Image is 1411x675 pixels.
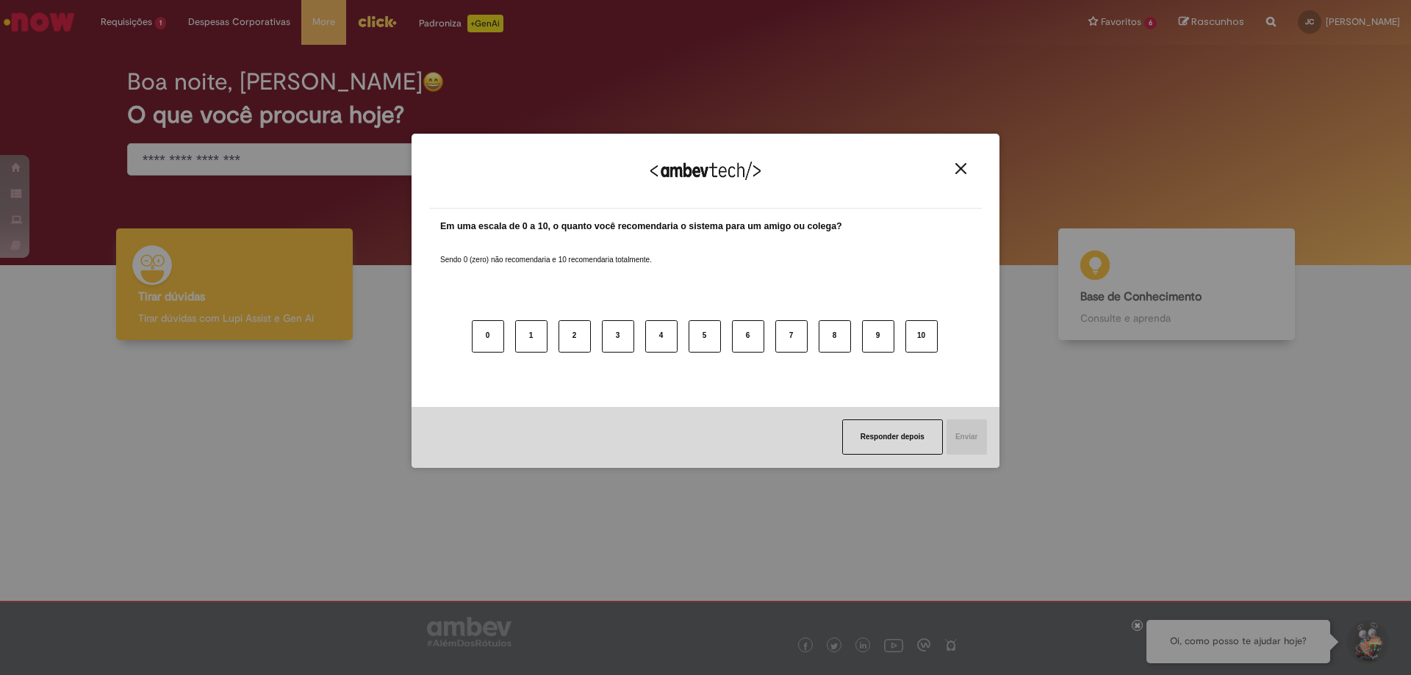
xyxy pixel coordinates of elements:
[905,320,938,353] button: 10
[515,320,547,353] button: 1
[775,320,808,353] button: 7
[645,320,678,353] button: 4
[842,419,943,455] button: Responder depois
[955,163,966,174] img: Close
[689,320,721,353] button: 5
[559,320,591,353] button: 2
[732,320,764,353] button: 6
[602,320,634,353] button: 3
[440,220,842,234] label: Em uma escala de 0 a 10, o quanto você recomendaria o sistema para um amigo ou colega?
[650,162,761,180] img: Logo Ambevtech
[472,320,504,353] button: 0
[440,237,652,265] label: Sendo 0 (zero) não recomendaria e 10 recomendaria totalmente.
[862,320,894,353] button: 9
[819,320,851,353] button: 8
[951,162,971,175] button: Close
